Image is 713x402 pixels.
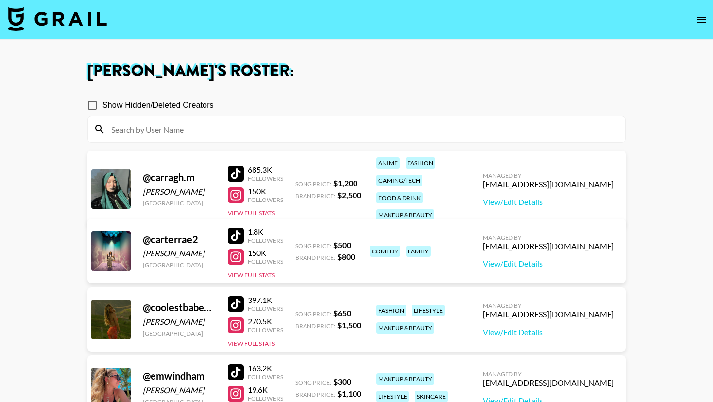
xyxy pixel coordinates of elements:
input: Search by User Name [105,121,619,137]
strong: $ 1,500 [337,320,361,330]
div: Followers [248,237,283,244]
span: Show Hidden/Deleted Creators [102,100,214,111]
strong: $ 300 [333,377,351,386]
div: Managed By [483,370,614,378]
span: Song Price: [295,310,331,318]
div: Managed By [483,172,614,179]
div: gaming/tech [376,175,422,186]
div: Followers [248,175,283,182]
div: family [406,246,431,257]
span: Song Price: [295,379,331,386]
span: Brand Price: [295,192,335,200]
div: 19.6K [248,385,283,395]
div: @ emwindham [143,370,216,382]
div: Managed By [483,302,614,309]
strong: $ 1,200 [333,178,357,188]
div: Followers [248,373,283,381]
div: @ carragh.m [143,171,216,184]
div: 685.3K [248,165,283,175]
div: Followers [248,258,283,265]
div: [PERSON_NAME] [143,317,216,327]
div: Followers [248,326,283,334]
div: 397.1K [248,295,283,305]
div: Followers [248,196,283,203]
div: lifestyle [376,391,409,402]
h1: [PERSON_NAME] 's Roster: [87,63,626,79]
div: skincare [415,391,448,402]
div: [GEOGRAPHIC_DATA] [143,330,216,337]
div: [PERSON_NAME] [143,385,216,395]
div: food & drink [376,192,423,203]
div: fashion [376,305,406,316]
button: View Full Stats [228,271,275,279]
div: [PERSON_NAME] [143,249,216,258]
div: makeup & beauty [376,373,434,385]
div: [EMAIL_ADDRESS][DOMAIN_NAME] [483,241,614,251]
div: [EMAIL_ADDRESS][DOMAIN_NAME] [483,309,614,319]
div: Followers [248,395,283,402]
div: fashion [406,157,435,169]
div: anime [376,157,400,169]
span: Brand Price: [295,391,335,398]
span: Brand Price: [295,254,335,261]
a: View/Edit Details [483,259,614,269]
img: Grail Talent [8,7,107,31]
div: [EMAIL_ADDRESS][DOMAIN_NAME] [483,179,614,189]
div: 150K [248,248,283,258]
button: View Full Stats [228,209,275,217]
div: Followers [248,305,283,312]
div: [GEOGRAPHIC_DATA] [143,200,216,207]
div: @ carterrae2 [143,233,216,246]
div: 150K [248,186,283,196]
div: [GEOGRAPHIC_DATA] [143,261,216,269]
button: View Full Stats [228,340,275,347]
div: @ coolestbabeoutthere [143,301,216,314]
a: View/Edit Details [483,197,614,207]
button: open drawer [691,10,711,30]
div: 270.5K [248,316,283,326]
a: View/Edit Details [483,327,614,337]
div: comedy [370,246,400,257]
div: lifestyle [412,305,445,316]
strong: $ 1,100 [337,389,361,398]
div: makeup & beauty [376,322,434,334]
strong: $ 800 [337,252,355,261]
strong: $ 500 [333,240,351,250]
span: Song Price: [295,242,331,250]
div: makeup & beauty [376,209,434,221]
div: [EMAIL_ADDRESS][DOMAIN_NAME] [483,378,614,388]
div: 1.8K [248,227,283,237]
strong: $ 650 [333,308,351,318]
div: 163.2K [248,363,283,373]
span: Brand Price: [295,322,335,330]
strong: $ 2,500 [337,190,361,200]
span: Song Price: [295,180,331,188]
div: Managed By [483,234,614,241]
div: [PERSON_NAME] [143,187,216,197]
